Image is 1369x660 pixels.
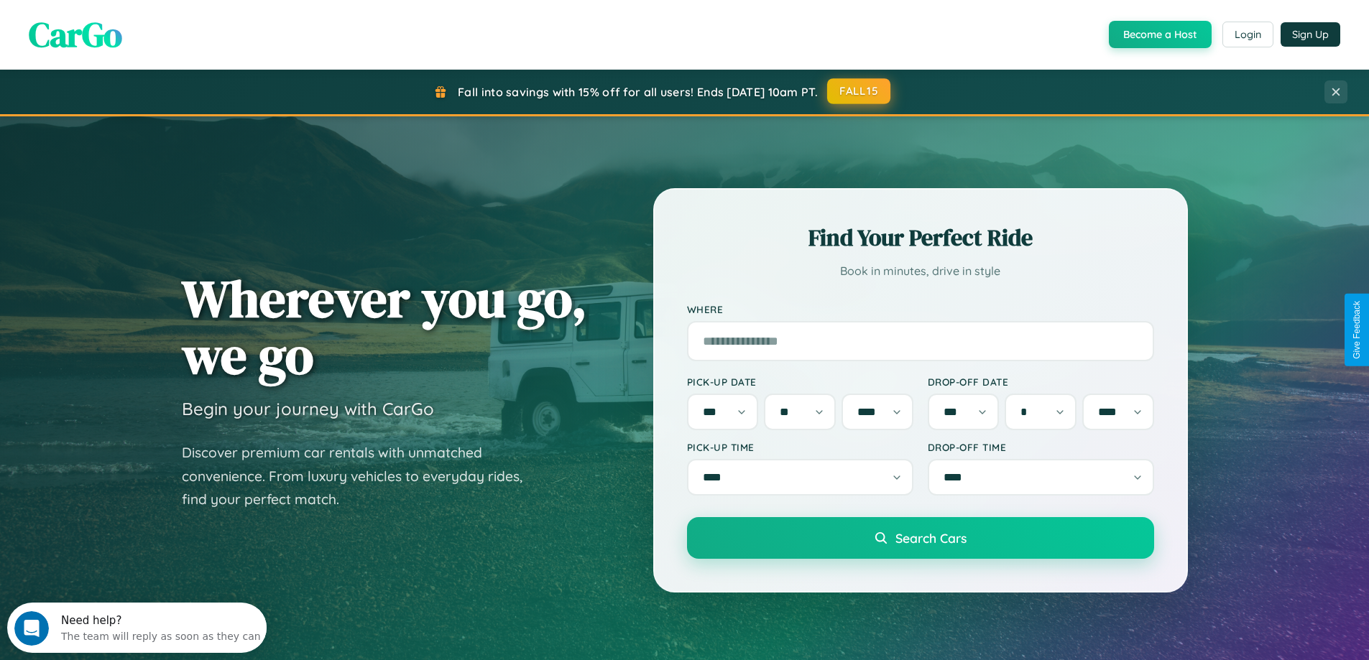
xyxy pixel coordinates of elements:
[6,6,267,45] div: Open Intercom Messenger
[182,398,434,419] h3: Begin your journey with CarGo
[1222,22,1273,47] button: Login
[687,441,913,453] label: Pick-up Time
[687,303,1154,315] label: Where
[895,530,967,546] span: Search Cars
[687,222,1154,254] h2: Find Your Perfect Ride
[29,11,122,58] span: CarGo
[687,261,1154,282] p: Book in minutes, drive in style
[687,517,1154,559] button: Search Cars
[687,376,913,388] label: Pick-up Date
[1281,22,1340,47] button: Sign Up
[54,24,254,39] div: The team will reply as soon as they can
[182,441,541,511] p: Discover premium car rentals with unmatched convenience. From luxury vehicles to everyday rides, ...
[54,12,254,24] div: Need help?
[827,78,890,104] button: FALL15
[1352,301,1362,359] div: Give Feedback
[1109,21,1212,48] button: Become a Host
[14,611,49,646] iframe: Intercom live chat
[928,441,1154,453] label: Drop-off Time
[458,85,818,99] span: Fall into savings with 15% off for all users! Ends [DATE] 10am PT.
[928,376,1154,388] label: Drop-off Date
[182,270,587,384] h1: Wherever you go, we go
[7,603,267,653] iframe: Intercom live chat discovery launcher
